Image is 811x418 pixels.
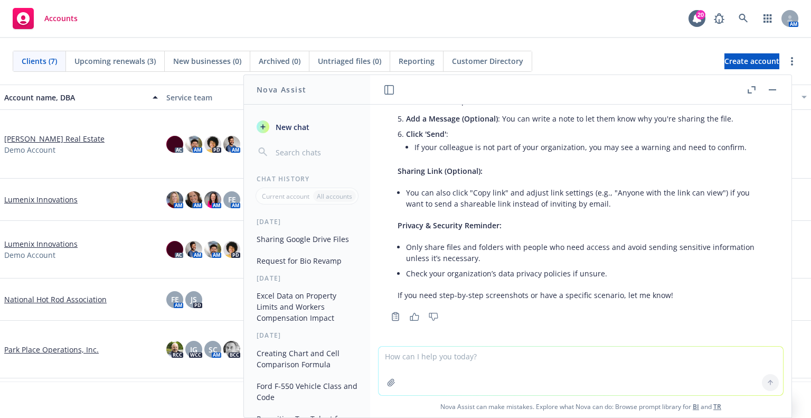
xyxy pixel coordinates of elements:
svg: Copy to clipboard [391,312,400,321]
li: Only share files and folders with people who need access and avoid sending sensitive information ... [406,239,764,266]
img: photo [223,136,240,153]
img: photo [204,241,221,258]
img: photo [166,136,183,153]
a: Report a Bug [709,8,730,29]
p: All accounts [317,192,352,201]
span: New chat [274,122,309,133]
img: photo [223,241,240,258]
button: Thumbs down [425,309,442,324]
div: [DATE] [244,331,370,340]
img: photo [204,191,221,208]
span: Privacy & Security Reminder: [398,220,502,230]
span: FE [228,194,236,205]
div: Service team [166,92,320,103]
li: You can also click "Copy link" and adjust link settings (e.g., "Anyone with the link can view") i... [406,185,764,211]
a: National Hot Rod Association [4,294,107,305]
span: Customer Directory [452,55,523,67]
p: If you need step-by-step screenshots or have a specific scenario, let me know! [398,290,764,301]
button: Ford F-550 Vehicle Class and Code [252,377,362,406]
a: Switch app [757,8,778,29]
div: [DATE] [244,274,370,283]
span: Add a Message (Optional) [406,114,498,124]
a: Create account [724,53,779,69]
input: Search chats [274,145,357,160]
img: photo [166,191,183,208]
div: [DATE] [244,217,370,226]
span: Reporting [399,55,435,67]
img: photo [204,136,221,153]
a: Lumenix Innovations [4,194,78,205]
span: Demo Account [4,249,55,261]
a: [PERSON_NAME] Real Estate [4,133,105,144]
span: Create account [724,51,779,71]
div: Account name, DBA [4,92,146,103]
div: 20 [696,10,705,20]
a: Park Place Operations, Inc. [4,344,99,355]
span: Demo Account [4,144,55,155]
div: Chat History [244,174,370,183]
button: Creating Chart and Cell Comparison Formula [252,345,362,373]
span: Upcoming renewals (3) [74,55,156,67]
li: Check your organization’s data privacy policies if unsure. [406,266,764,281]
a: BI [693,402,699,411]
h1: Nova Assist [257,84,306,95]
img: photo [185,241,202,258]
span: SC [209,344,218,355]
span: Sharing Link (Optional): [398,166,483,176]
p: : [406,128,764,140]
li: If your colleague is not part of your organization, you may see a warning and need to confirm. [414,140,764,155]
p: Current account [262,192,309,201]
p: : You can write a note to let them know why you're sharing the file. [406,113,764,124]
span: JG [190,344,197,355]
button: New chat [252,117,362,136]
span: Click 'Send' [406,129,446,139]
span: Accounts [44,14,78,23]
a: Accounts [8,4,82,33]
button: Request for Bio Revamp [252,252,362,270]
button: Excel Data on Property Limits and Workers Compensation Impact [252,287,362,327]
span: Nova Assist can make mistakes. Explore what Nova can do: Browse prompt library for and [374,396,787,417]
button: Service team [162,85,324,110]
button: Sharing Google Drive Files [252,230,362,248]
a: Lumenix Innovations [4,238,78,249]
span: Clients (7) [22,55,57,67]
span: Archived (0) [259,55,300,67]
a: Search [733,8,754,29]
img: photo [185,191,202,208]
span: Untriaged files (0) [318,55,381,67]
span: FE [171,294,179,305]
span: JS [191,294,197,305]
img: photo [166,341,183,358]
a: TR [713,402,721,411]
img: photo [166,241,183,258]
a: more [786,55,798,68]
img: photo [185,136,202,153]
img: photo [223,341,240,358]
span: New businesses (0) [173,55,241,67]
